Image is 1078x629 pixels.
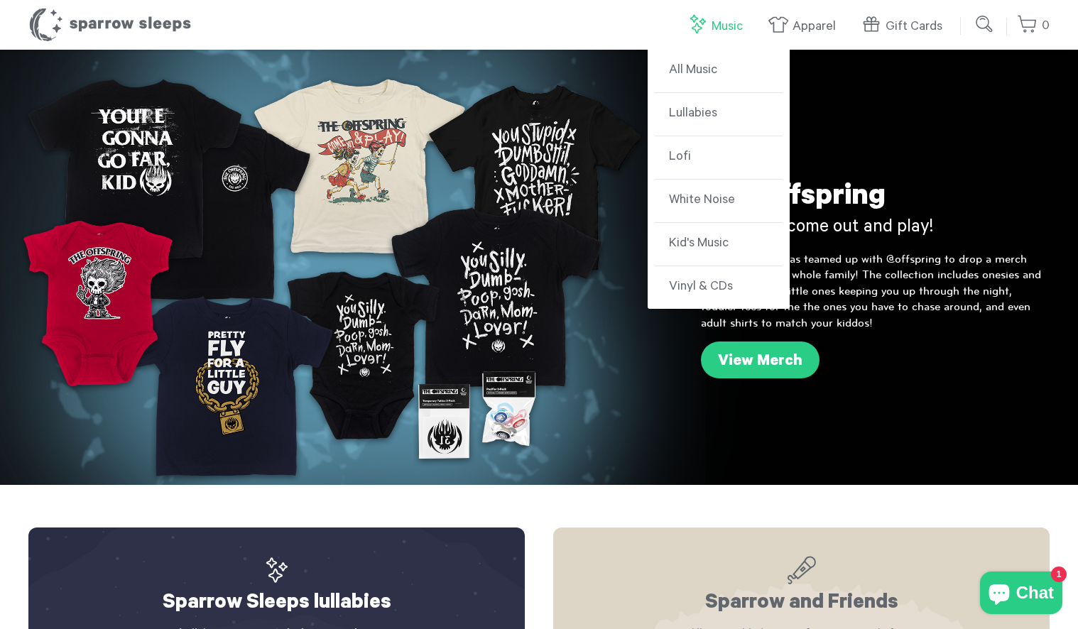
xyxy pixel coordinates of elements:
a: Music [687,11,750,42]
a: Apparel [768,11,843,42]
a: 0 [1017,11,1050,41]
input: Submit [971,10,999,38]
inbox-online-store-chat: Shopify online store chat [976,571,1067,618]
p: @sparrowsleeps has teamed up with @offspring to drop a merch collection for the whole family! The... [701,251,1050,331]
a: Vinyl & CDs [655,266,783,309]
a: White Noise [655,180,783,223]
h3: It's time to come out and play! [701,217,1050,241]
h1: The Offspring [701,181,1050,217]
a: Kid's Music [655,223,783,266]
a: View Merch [701,341,820,378]
h6: Available Now [701,156,1050,170]
h2: Sparrow and Friends [582,556,1021,618]
a: Lofi [655,136,783,180]
a: Gift Cards [861,11,949,42]
a: Lullabies [655,93,783,136]
h2: Sparrow Sleeps lullabies [57,556,496,618]
a: All Music [655,50,783,93]
h1: Sparrow Sleeps [28,7,192,43]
